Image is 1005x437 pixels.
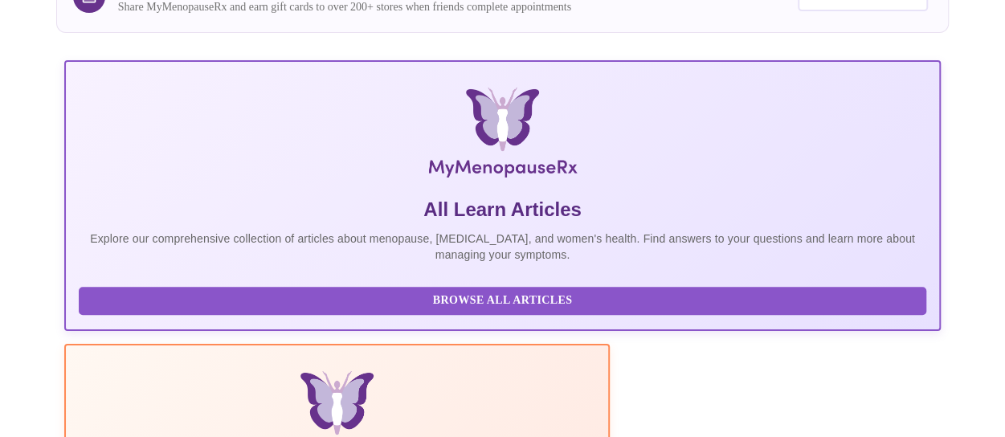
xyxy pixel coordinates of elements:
[95,291,911,311] span: Browse All Articles
[79,231,927,263] p: Explore our comprehensive collection of articles about menopause, [MEDICAL_DATA], and women's hea...
[79,287,927,315] button: Browse All Articles
[79,292,931,306] a: Browse All Articles
[79,197,927,223] h5: All Learn Articles
[210,88,795,184] img: MyMenopauseRx Logo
